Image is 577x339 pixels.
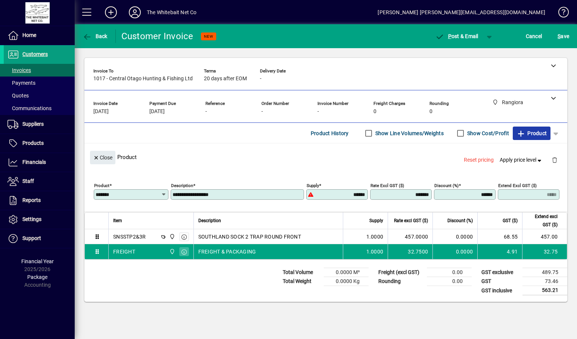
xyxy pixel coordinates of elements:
td: 0.0000 M³ [324,268,369,277]
td: 68.55 [477,229,522,244]
div: FREIGHT [113,248,135,255]
app-page-header-button: Close [88,154,117,161]
button: Close [90,151,115,164]
td: GST [478,277,522,286]
a: Suppliers [4,115,75,134]
a: Financials [4,153,75,172]
button: Cancel [524,29,544,43]
app-page-header-button: Back [75,29,116,43]
a: Knowledge Base [553,1,568,26]
td: 0.0000 [432,229,477,244]
span: Extend excl GST ($) [527,212,558,229]
span: Product [516,127,547,139]
span: Communications [7,105,52,111]
span: Staff [22,178,34,184]
mat-label: Description [171,183,193,188]
a: Invoices [4,64,75,77]
a: Staff [4,172,75,191]
div: 457.0000 [393,233,428,240]
span: S [558,33,561,39]
div: 32.7500 [393,248,428,255]
span: Financial Year [21,258,54,264]
td: 32.75 [522,244,567,259]
div: The Whitebait Net Co [147,6,197,18]
mat-label: Product [94,183,109,188]
span: Reports [22,197,41,203]
span: Discount (%) [447,217,473,225]
button: Product History [308,127,352,140]
span: - [205,109,207,115]
td: 457.00 [522,229,567,244]
span: - [260,76,261,82]
span: - [261,109,263,115]
td: 563.21 [522,286,567,295]
td: 0.00 [427,277,472,286]
button: Reset pricing [461,153,497,167]
a: Products [4,134,75,153]
button: Product [513,127,550,140]
span: P [448,33,452,39]
span: Customers [22,51,48,57]
span: ave [558,30,569,42]
div: Product [84,143,567,171]
a: Settings [4,210,75,229]
mat-label: Supply [307,183,319,188]
app-page-header-button: Delete [546,156,564,163]
span: Home [22,32,36,38]
span: Description [198,217,221,225]
span: Products [22,140,44,146]
span: Close [93,152,112,164]
span: Back [83,33,108,39]
span: Package [27,274,47,280]
td: Total Weight [279,277,324,286]
span: [DATE] [149,109,165,115]
span: Support [22,235,41,241]
div: Customer Invoice [121,30,193,42]
span: GST ($) [503,217,518,225]
td: GST inclusive [478,286,522,295]
td: 489.75 [522,268,567,277]
button: Delete [546,151,564,169]
td: Freight (excl GST) [375,268,427,277]
td: 0.0000 [432,244,477,259]
span: [DATE] [93,109,109,115]
td: 4.91 [477,244,522,259]
span: Payments [7,80,35,86]
button: Profile [123,6,147,19]
span: 0 [429,109,432,115]
td: GST exclusive [478,268,522,277]
a: Quotes [4,89,75,102]
mat-label: Extend excl GST ($) [498,183,537,188]
div: SNSSTP2&3R [113,233,146,240]
a: Home [4,26,75,45]
td: 73.46 [522,277,567,286]
span: Financials [22,159,46,165]
span: - [317,109,319,115]
td: 0.0000 Kg [324,277,369,286]
span: Suppliers [22,121,44,127]
span: 1.0000 [366,248,384,255]
span: SOUTHLAND SOCK 2 TRAP ROUND FRONT [198,233,301,240]
span: Cancel [526,30,542,42]
span: Rangiora [167,233,176,241]
span: Quotes [7,93,29,99]
span: Rate excl GST ($) [394,217,428,225]
span: Settings [22,216,41,222]
mat-label: Discount (%) [434,183,459,188]
button: Post & Email [431,29,482,43]
td: 0.00 [427,268,472,277]
mat-label: Rate excl GST ($) [370,183,404,188]
label: Show Line Volumes/Weights [374,130,444,137]
a: Communications [4,102,75,115]
span: 1017 - Central Otago Hunting & Fishing Ltd [93,76,193,82]
span: Item [113,217,122,225]
span: Supply [369,217,383,225]
span: Product History [311,127,349,139]
label: Show Cost/Profit [466,130,509,137]
td: Rounding [375,277,427,286]
div: [PERSON_NAME] [PERSON_NAME][EMAIL_ADDRESS][DOMAIN_NAME] [378,6,545,18]
span: Reset pricing [464,156,494,164]
span: FREIGHT & PACKAGING [198,248,256,255]
button: Save [556,29,571,43]
button: Back [81,29,109,43]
